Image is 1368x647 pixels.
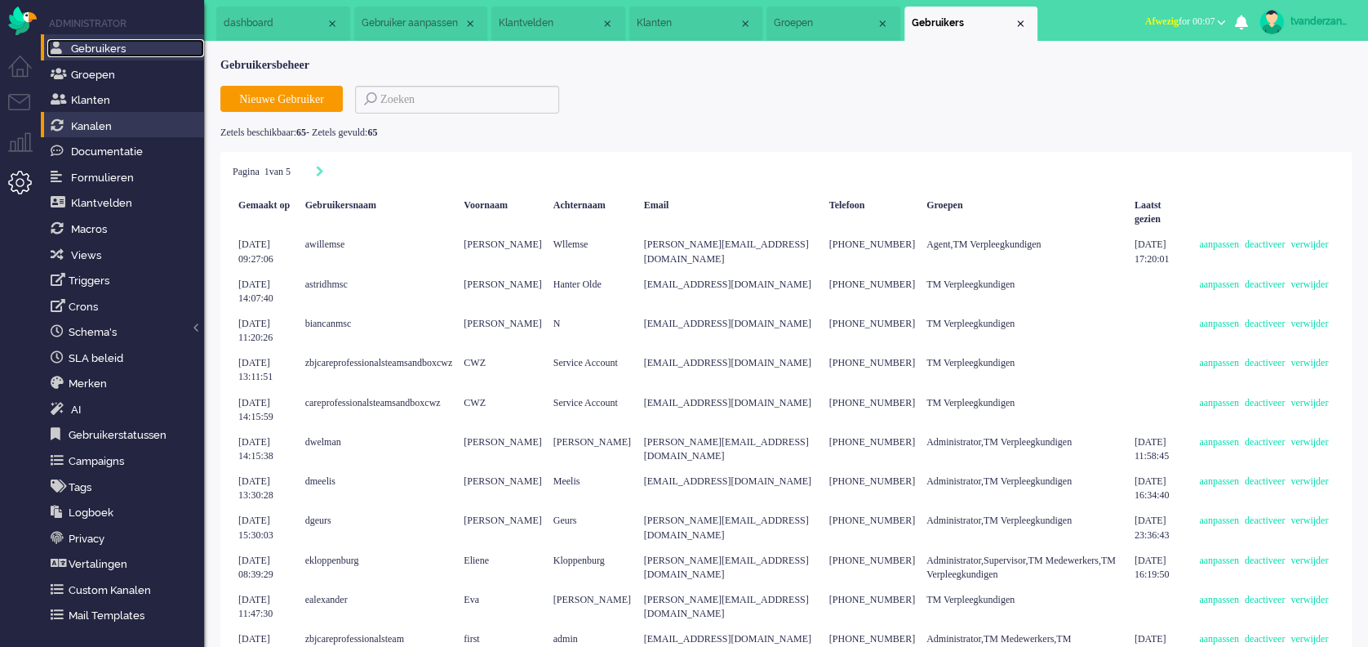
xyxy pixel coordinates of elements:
span: [PERSON_NAME] [553,594,631,605]
span: dgeurs [305,515,331,526]
span: [PERSON_NAME][EMAIL_ADDRESS][DOMAIN_NAME] [644,515,809,540]
span: Afwezig [1144,16,1178,27]
span: Macros [71,223,107,235]
span: TM Verpleegkundigen [926,318,1015,329]
div: Pagination [233,164,1339,181]
li: Tickets menu [8,94,45,131]
span: TM Verpleegkundigen [926,397,1015,408]
div: Zetels beschikbaar: - Zetels gevuld: [220,126,377,152]
span: Wllemse [553,239,589,250]
div: [DATE] 14:15:38 [238,435,294,463]
span: CWZ [464,357,486,368]
span: Groepen [71,69,115,81]
span: biancanmsc [305,318,352,329]
li: user46 [354,7,488,41]
span: [PHONE_NUMBER] [829,633,915,645]
span: AI [71,404,81,416]
span: [PERSON_NAME][EMAIL_ADDRESS][DOMAIN_NAME] [644,436,809,462]
span: [EMAIL_ADDRESS][DOMAIN_NAME] [644,633,811,645]
a: SLA beleid [47,349,204,367]
a: deactiveer [1245,397,1290,408]
li: Groups [766,7,900,41]
span: Views [71,249,101,261]
div: Laatst gezien [1129,193,1194,232]
div: [DATE] 16:34:40 [1135,475,1188,502]
li: Users [904,7,1038,41]
button: Nieuwe Gebruiker [220,86,343,112]
span: Eva [464,594,479,605]
a: aanpassen [1199,239,1245,250]
span: Gebruikers [71,42,126,55]
span: [PHONE_NUMBER] [829,436,915,448]
span: TM Verpleegkundigen [926,594,1015,605]
li: Dashboard menu [8,56,45,92]
a: verwijder [1290,279,1334,290]
div: Voornaam [458,193,547,232]
div: [DATE] 09:27:06 [238,238,294,265]
span: Documentatie [71,145,143,158]
span: [EMAIL_ADDRESS][DOMAIN_NAME] [644,318,811,329]
a: verwijder [1290,357,1334,368]
a: Privacy [47,529,204,547]
span: Administrator,Supervisor,TM Medewerkers,TM Verpleegkundigen [926,555,1116,580]
span: TM Verpleegkundigen [926,357,1015,368]
a: Ai [47,400,204,418]
a: deactiveer [1245,633,1290,645]
span: [EMAIL_ADDRESS][DOMAIN_NAME] [644,279,811,290]
span: [PHONE_NUMBER] [829,555,915,566]
a: aanpassen [1199,633,1245,645]
a: Views [47,246,204,264]
a: Macros [47,220,204,238]
span: Service Account [553,357,618,368]
div: Gemaakt op [233,193,300,232]
span: Gebruiker aanpassen [362,16,464,30]
div: Close tab [1014,17,1027,30]
a: deactiveer [1245,555,1290,566]
li: Administrator [49,16,204,30]
span: CWZ [464,397,486,408]
a: deactiveer [1245,475,1290,487]
div: Achternaam [548,193,638,232]
a: Merken [47,374,204,392]
a: aanpassen [1199,318,1245,329]
a: Vertalingen [47,555,204,573]
span: careprofessionalsteamsandboxcwz [305,397,441,408]
div: Email [638,193,824,232]
span: Service Account [553,397,618,408]
b: 65 [296,127,306,138]
a: aanpassen [1199,555,1245,566]
b: 65 [367,127,377,138]
a: Documentatie [47,142,204,160]
a: Omnidesk [8,11,37,23]
span: Klantvelden [71,197,132,209]
span: [PERSON_NAME][EMAIL_ADDRESS][DOMAIN_NAME] [644,555,809,580]
li: Admin menu [8,171,45,207]
div: [DATE] 13:11:51 [238,356,294,384]
span: [PHONE_NUMBER] [829,357,915,368]
div: Groepen [921,193,1129,232]
span: [PERSON_NAME][EMAIL_ADDRESS][DOMAIN_NAME] [644,239,809,264]
div: [DATE] 14:15:59 [238,396,294,424]
a: Custom Kanalen [47,581,204,599]
span: [PHONE_NUMBER] [829,318,915,329]
div: [DATE] 08:39:29 [238,554,294,582]
img: flow_omnibird.svg [8,7,37,35]
span: [PERSON_NAME] [464,475,541,487]
span: Meelis [553,475,580,487]
span: [PERSON_NAME] [464,436,541,448]
span: [PERSON_NAME] [553,436,631,448]
div: [DATE] 15:30:03 [238,514,294,542]
div: [DATE] 14:07:40 [238,278,294,306]
span: admin [553,633,578,645]
span: Klanten [637,16,739,30]
span: [PERSON_NAME] [464,279,541,290]
div: Gebruikersbeheer [220,57,1352,74]
li: Dashboard [216,7,350,41]
div: [DATE] 17:20:01 [1135,238,1188,265]
span: [PHONE_NUMBER] [829,515,915,526]
a: Triggers [47,271,204,289]
a: aanpassen [1199,594,1245,605]
input: Zoeken [355,86,559,114]
span: zbjcareprofessionalsteam [305,633,404,645]
a: Tags [47,478,204,496]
